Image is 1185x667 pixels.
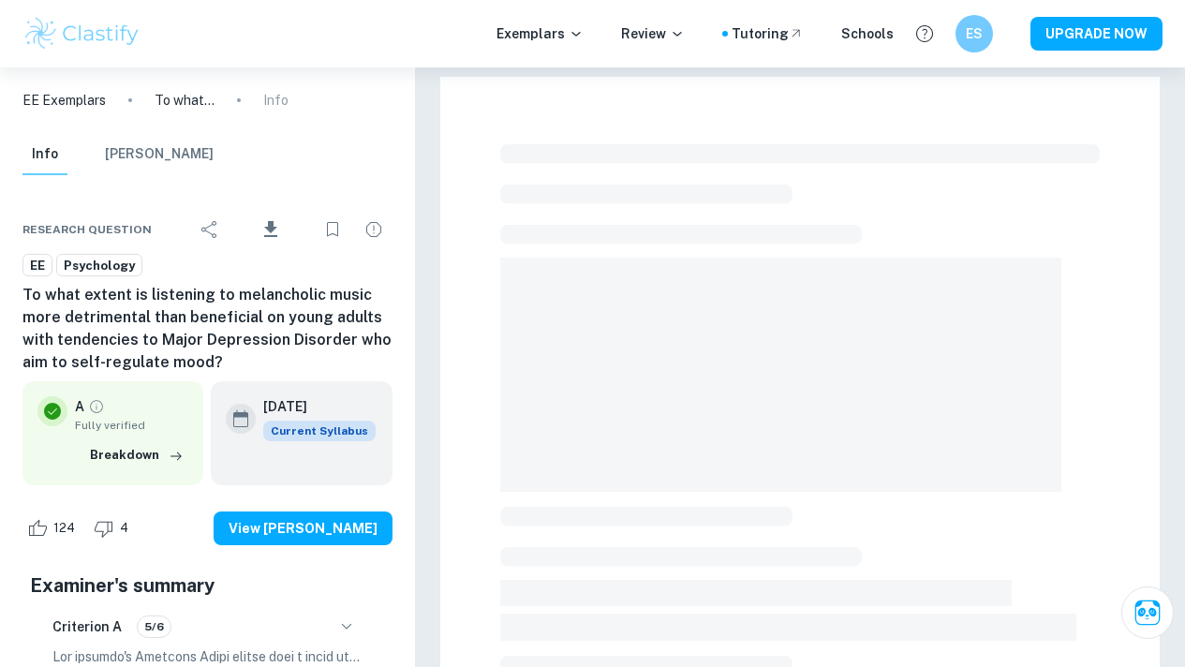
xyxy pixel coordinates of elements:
h6: [DATE] [263,396,361,417]
span: 124 [43,519,85,538]
button: Ask Clai [1121,586,1174,639]
button: ES [955,15,993,52]
a: Tutoring [732,23,804,44]
span: Fully verified [75,417,188,434]
div: Report issue [355,211,393,248]
a: EE [22,254,52,277]
div: Share [191,211,229,248]
button: View [PERSON_NAME] [214,511,393,545]
h6: To what extent is listening to melancholic music more detrimental than beneficial on young adults... [22,284,393,374]
h6: Criterion A [52,616,122,637]
a: Psychology [56,254,142,277]
button: Info [22,134,67,175]
p: Lor ipsumdo's Ametcons Adipi elitse doei t incid utlabor et dol magnaa enima min ven qui, nostrud... [52,646,363,667]
a: Schools [841,23,894,44]
span: Psychology [57,257,141,275]
button: UPGRADE NOW [1030,17,1163,51]
a: EE Exemplars [22,90,106,111]
button: Breakdown [85,441,188,469]
h5: Examiner's summary [30,571,385,600]
div: Bookmark [314,211,351,248]
div: Dislike [89,513,139,543]
h6: ES [964,23,985,44]
div: Download [232,205,310,254]
a: Grade fully verified [88,398,105,415]
span: Research question [22,221,152,238]
div: Like [22,513,85,543]
span: Current Syllabus [263,421,376,441]
p: Info [263,90,289,111]
button: [PERSON_NAME] [105,134,214,175]
span: EE [23,257,52,275]
p: To what extent is listening to melancholic music more detrimental than beneficial on young adults... [155,90,215,111]
p: Exemplars [496,23,584,44]
button: Help and Feedback [909,18,941,50]
span: 5/6 [138,618,170,635]
div: This exemplar is based on the current syllabus. Feel free to refer to it for inspiration/ideas wh... [263,421,376,441]
p: A [75,396,84,417]
p: Review [621,23,685,44]
span: 4 [110,519,139,538]
img: Clastify logo [22,15,141,52]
